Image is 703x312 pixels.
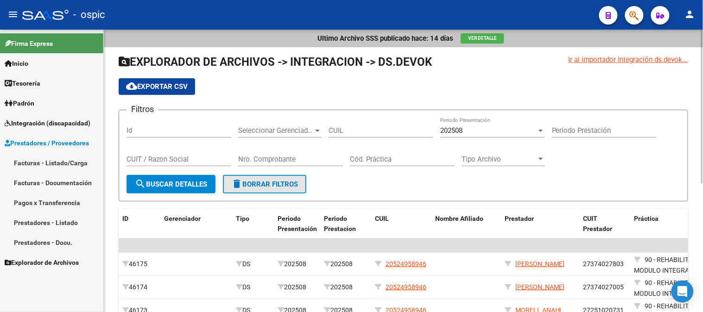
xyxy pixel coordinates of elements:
[126,81,137,92] mat-icon: cloud_download
[371,209,431,239] datatable-header-cell: CUIL
[278,282,317,293] div: 202508
[119,78,195,95] button: Exportar CSV
[5,98,34,108] span: Padrón
[278,259,317,269] div: 202508
[5,58,28,69] span: Inicio
[236,215,249,222] span: Tipo
[126,82,188,91] span: Exportar CSV
[238,126,313,135] span: Seleccionar Gerenciador
[671,281,694,303] div: Open Intercom Messenger
[135,178,146,189] mat-icon: search
[317,33,453,44] p: Ultimo Archivo SSS publicado hace: 14 días
[122,282,157,293] div: 46174
[634,215,659,222] span: Práctica
[5,138,89,148] span: Prestadores / Proveedores
[468,36,497,41] span: Ver Detalle
[164,215,201,222] span: Gerenciador
[278,215,317,233] span: Periodo Presentación
[580,209,631,239] datatable-header-cell: CUIT Prestador
[324,215,356,233] span: Periodo Prestacion
[274,209,320,239] datatable-header-cell: Periodo Presentación
[431,209,501,239] datatable-header-cell: Nombre Afiliado
[505,215,534,222] span: Prestador
[232,209,274,239] datatable-header-cell: Tipo
[320,209,371,239] datatable-header-cell: Periodo Prestacion
[236,282,270,293] div: DS
[583,283,624,291] span: 27374027005
[386,283,426,291] span: 20524958946
[236,259,270,269] div: DS
[119,56,432,69] span: EXPLORADOR DE ARCHIVOS -> INTEGRACION -> DS.DEVOK
[462,155,537,163] span: Tipo Archivo
[5,118,90,128] span: Integración (discapacidad)
[569,55,688,65] div: Ir al importador Integración ds.devok...
[5,38,53,49] span: Firma Express
[135,180,207,188] span: Buscar Detalles
[231,178,242,189] mat-icon: delete
[127,103,158,116] h3: Filtros
[122,259,157,269] div: 46175
[5,257,79,268] span: Explorador de Archivos
[5,78,40,88] span: Tesorería
[7,9,19,20] mat-icon: menu
[461,33,504,44] button: Ver Detalle
[223,175,306,193] button: Borrar Filtros
[127,175,215,193] button: Buscar Detalles
[122,215,128,222] span: ID
[515,260,565,268] span: [PERSON_NAME]
[435,215,483,222] span: Nombre Afiliado
[440,126,462,135] span: 202508
[583,215,613,233] span: CUIT Prestador
[119,209,160,239] datatable-header-cell: ID
[583,260,624,268] span: 27374027803
[501,209,580,239] datatable-header-cell: Prestador
[375,215,389,222] span: CUIL
[386,260,426,268] span: 20524958946
[73,5,105,25] span: - ospic
[324,282,367,293] div: 202508
[515,283,565,291] span: [PERSON_NAME]
[160,209,232,239] datatable-header-cell: Gerenciador
[231,180,298,188] span: Borrar Filtros
[324,259,367,269] div: 202508
[684,9,696,20] mat-icon: person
